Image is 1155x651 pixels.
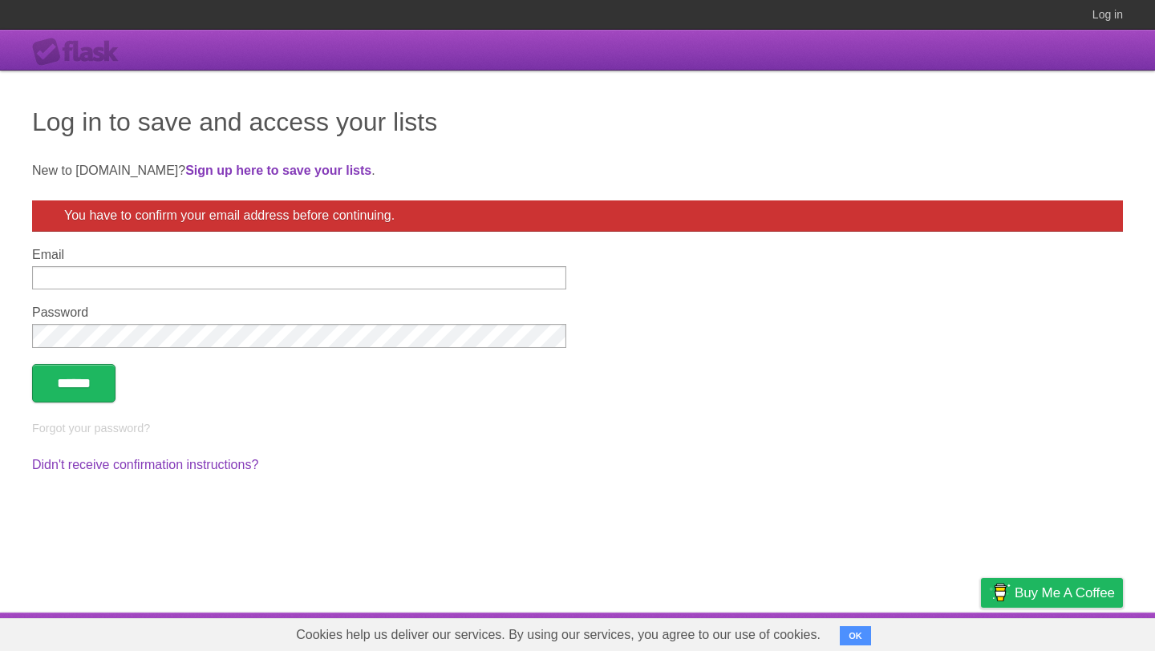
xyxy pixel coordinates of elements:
a: Terms [906,617,941,647]
h1: Log in to save and access your lists [32,103,1123,141]
p: New to [DOMAIN_NAME]? . [32,161,1123,180]
a: About [768,617,801,647]
a: Buy me a coffee [981,578,1123,608]
img: Buy me a coffee [989,579,1011,606]
a: Sign up here to save your lists [185,164,371,177]
a: Didn't receive confirmation instructions? [32,458,258,471]
span: Buy me a coffee [1015,579,1115,607]
div: You have to confirm your email address before continuing. [32,200,1123,232]
a: Suggest a feature [1022,617,1123,647]
a: Forgot your password? [32,422,150,435]
a: Privacy [960,617,1002,647]
label: Password [32,305,566,320]
div: Flask [32,38,128,67]
button: OK [840,626,871,645]
label: Email [32,248,566,262]
a: Developers [821,617,885,647]
span: Cookies help us deliver our services. By using our services, you agree to our use of cookies. [280,619,837,651]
